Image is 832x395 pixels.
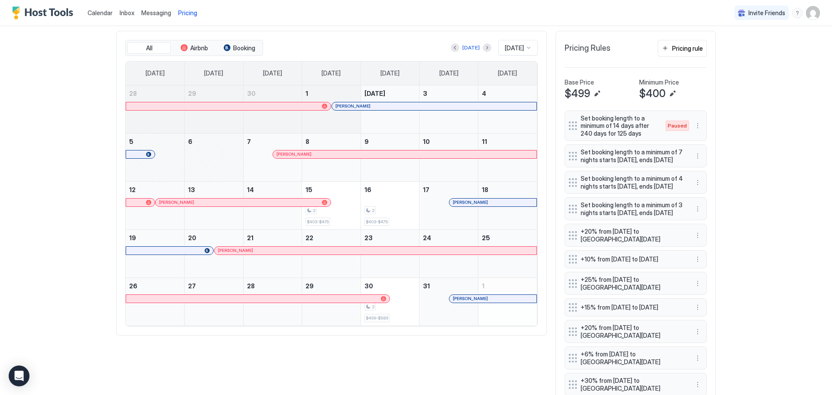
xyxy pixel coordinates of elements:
td: October 23, 2025 [361,229,419,277]
span: 11 [482,138,487,145]
td: October 21, 2025 [243,229,302,277]
a: October 23, 2025 [361,230,419,246]
span: 15 [305,186,312,193]
a: October 9, 2025 [361,134,419,150]
span: 28 [247,282,255,290]
span: 3 [423,90,427,97]
a: October 4, 2025 [478,85,537,101]
span: $499-$589 [366,315,388,321]
div: menu [692,302,703,313]
button: Pricing rule [658,40,707,57]
span: 2 [313,208,315,213]
div: menu [692,177,703,188]
span: [DATE] [505,44,524,52]
a: Calendar [88,8,113,17]
td: October 8, 2025 [302,133,361,181]
td: October 18, 2025 [478,181,537,229]
td: October 28, 2025 [243,277,302,326]
span: 29 [188,90,196,97]
div: +10% from [DATE] to [DATE] menu [565,250,707,268]
td: October 29, 2025 [302,277,361,326]
span: All [146,44,153,52]
div: tab-group [125,40,263,56]
span: [PERSON_NAME] [276,151,312,157]
span: 5 [129,138,133,145]
button: Edit [667,88,678,99]
div: menu [692,278,703,289]
td: October 25, 2025 [478,229,537,277]
span: Set booking length to a minimum of 3 nights starts [DATE], ends [DATE] [581,201,684,216]
span: 6 [188,138,192,145]
span: 12 [129,186,136,193]
div: [PERSON_NAME] [159,199,327,205]
a: October 3, 2025 [419,85,478,101]
span: 29 [305,282,314,290]
span: +25% from [DATE] to [GEOGRAPHIC_DATA][DATE] [581,276,684,291]
div: [PERSON_NAME] [218,248,533,253]
a: Thursday [372,62,408,85]
div: menu [692,230,703,241]
td: October 10, 2025 [419,133,478,181]
a: October 7, 2025 [244,134,302,150]
div: [PERSON_NAME] [453,296,533,301]
td: October 31, 2025 [419,277,478,326]
a: October 10, 2025 [419,134,478,150]
span: 21 [247,234,253,242]
button: More options [692,254,703,264]
td: October 7, 2025 [243,133,302,181]
a: Monday [195,62,232,85]
div: Host Tools Logo [12,7,77,20]
a: September 30, 2025 [244,85,302,101]
button: Booking [218,42,261,54]
td: October 11, 2025 [478,133,537,181]
td: October 9, 2025 [361,133,419,181]
div: Set booking length to a minimum of 7 nights starts [DATE], ends [DATE] menu [565,144,707,167]
td: October 1, 2025 [302,85,361,134]
td: October 5, 2025 [126,133,185,181]
span: 31 [423,282,430,290]
a: Wednesday [313,62,349,85]
a: Tuesday [254,62,291,85]
span: 18 [482,186,488,193]
span: 13 [188,186,195,193]
span: 25 [482,234,490,242]
a: October 17, 2025 [419,182,478,198]
span: $403-$475 [307,219,329,225]
td: October 3, 2025 [419,85,478,134]
span: Calendar [88,9,113,16]
span: Pricing Rules [565,43,611,53]
span: 2 [372,208,374,213]
span: 26 [129,282,137,290]
a: September 28, 2025 [126,85,184,101]
button: Next month [483,43,491,52]
button: More options [692,353,703,363]
a: October 27, 2025 [185,278,243,294]
span: Booking [233,44,255,52]
button: [DATE] [461,42,481,53]
a: November 1, 2025 [478,278,537,294]
button: Edit [592,88,602,99]
span: +30% from [DATE] to [GEOGRAPHIC_DATA][DATE] [581,377,684,392]
span: +6% from [DATE] to [GEOGRAPHIC_DATA][DATE] [581,350,684,366]
td: November 1, 2025 [478,277,537,326]
span: $400 [639,87,666,100]
td: October 12, 2025 [126,181,185,229]
span: [DATE] [498,69,517,77]
span: Inbox [120,9,134,16]
a: Sunday [137,62,173,85]
td: October 26, 2025 [126,277,185,326]
a: October 13, 2025 [185,182,243,198]
td: October 15, 2025 [302,181,361,229]
div: Pricing rule [672,44,703,53]
span: $403-$475 [366,219,388,225]
td: October 17, 2025 [419,181,478,229]
span: [DATE] [146,69,165,77]
button: More options [692,204,703,214]
span: Pricing [178,9,197,17]
a: October 14, 2025 [244,182,302,198]
td: September 28, 2025 [126,85,185,134]
span: Invite Friends [748,9,785,17]
span: Set booking length to a minimum of 4 nights starts [DATE], ends [DATE] [581,175,684,190]
a: October 26, 2025 [126,278,184,294]
a: October 31, 2025 [419,278,478,294]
